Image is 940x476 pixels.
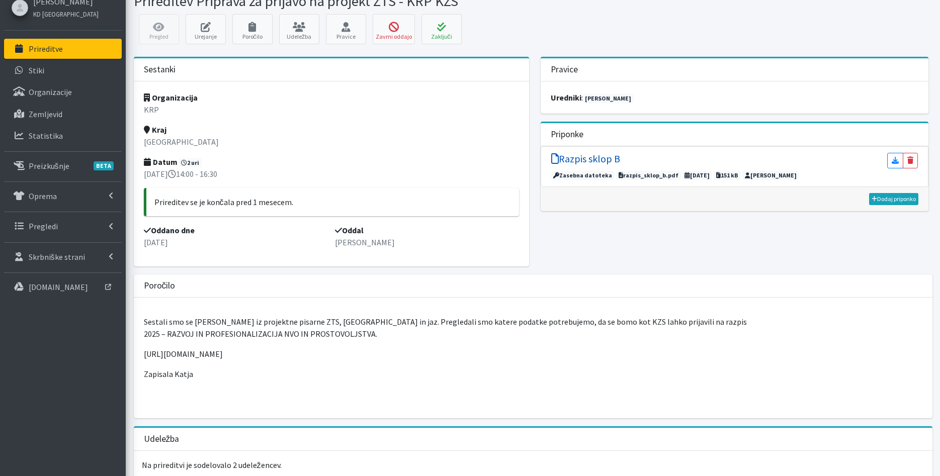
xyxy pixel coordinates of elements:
p: [DATE] [144,236,328,248]
p: Zemljevid [29,109,62,119]
p: Oprema [29,191,57,201]
p: Stiki [29,65,44,75]
h5: Razpis sklop B [551,153,620,165]
a: Organizacije [4,82,122,102]
h3: Udeležba [144,434,180,444]
a: [DOMAIN_NAME] [4,277,122,297]
span: 2 uri [179,158,202,167]
a: PreizkušnjeBETA [4,156,122,176]
p: Sestali smo se [PERSON_NAME] iz projektne pisarne ZTS, [GEOGRAPHIC_DATA] in jaz. Pregledali smo k... [144,316,922,340]
p: Prireditve [29,44,63,54]
p: [DATE] 14:00 - 16:30 [144,168,520,180]
p: Statistika [29,131,63,141]
p: Pregledi [29,221,58,231]
a: KD [GEOGRAPHIC_DATA] [33,8,99,20]
button: Zavrni oddajo [373,14,415,44]
a: Prireditve [4,39,122,59]
button: Zaključi [421,14,462,44]
h3: Sestanki [144,64,176,75]
a: Pregledi [4,216,122,236]
a: Pravice [326,14,366,44]
a: Dodaj priponko [869,193,918,205]
p: Organizacije [29,87,72,97]
p: [URL][DOMAIN_NAME] [144,348,922,360]
a: Poročilo [232,14,273,44]
a: Oprema [4,186,122,206]
span: BETA [94,161,114,170]
p: Preizkušnje [29,161,69,171]
h3: Priponke [551,129,583,140]
h3: Pravice [551,64,578,75]
a: Stiki [4,60,122,80]
small: KD [GEOGRAPHIC_DATA] [33,10,99,18]
span: razpis_sklop_b.pdf [616,171,681,180]
a: [PERSON_NAME] [583,94,634,103]
a: Udeležba [279,14,319,44]
span: [DATE] [682,171,713,180]
p: Skrbniške strani [29,252,85,262]
strong: Organizacija [144,92,198,103]
span: [PERSON_NAME] [742,171,799,180]
p: Zapisala Katja [144,368,922,380]
strong: Oddano dne [144,225,195,235]
div: : [541,81,929,114]
p: [GEOGRAPHIC_DATA] [144,136,520,148]
p: KRP [144,104,520,116]
p: [PERSON_NAME] [335,236,519,248]
a: Urejanje [186,14,226,44]
span: 151 kB [714,171,741,180]
strong: Oddal [335,225,364,235]
p: [DOMAIN_NAME] [29,282,88,292]
a: Statistika [4,126,122,146]
strong: Kraj [144,125,166,135]
p: Prireditev se je končala pred 1 mesecem. [154,196,511,208]
a: Razpis sklop B [551,153,620,168]
h3: Poročilo [144,280,176,291]
strong: uredniki [551,92,581,103]
span: Zasebna datoteka [551,171,615,180]
strong: Datum [144,157,178,167]
a: Zemljevid [4,104,122,124]
a: Skrbniške strani [4,247,122,267]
